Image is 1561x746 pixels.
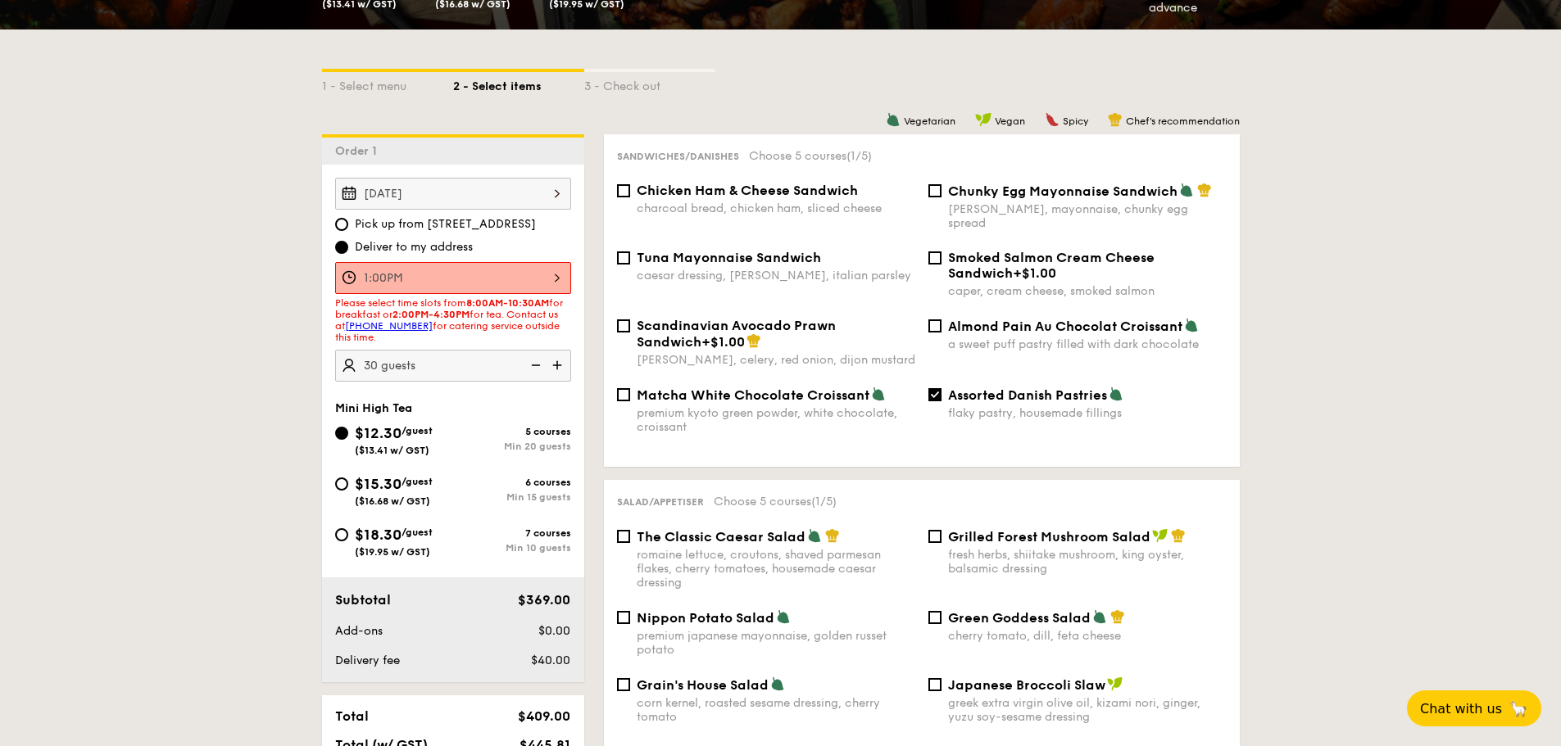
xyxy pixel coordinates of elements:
[1197,183,1212,197] img: icon-chef-hat.a58ddaea.svg
[531,653,570,667] span: $40.00
[355,526,402,544] span: $18.30
[1109,387,1123,401] img: icon-vegetarian.fe4039eb.svg
[617,184,630,197] input: Chicken Ham & Cheese Sandwichcharcoal bread, chicken ham, sliced cheese
[335,592,391,608] span: Subtotal
[453,441,571,452] div: Min 20 guests
[518,592,570,608] span: $369.00
[637,183,858,198] span: Chicken Ham & Cheese Sandwich
[453,426,571,437] div: 5 courses
[846,149,872,163] span: (1/5)
[453,72,584,95] div: 2 - Select items
[453,542,571,554] div: Min 10 guests
[1110,609,1125,624] img: icon-chef-hat.a58ddaea.svg
[749,149,872,163] span: Choose 5 courses
[948,629,1227,643] div: cherry tomato, dill, feta cheese
[335,178,571,210] input: Event date
[904,115,955,127] span: Vegetarian
[617,530,630,543] input: The Classic Caesar Saladromaine lettuce, croutons, shaved parmesan flakes, cherry tomatoes, house...
[322,72,453,95] div: 1 - Select menu
[584,72,715,95] div: 3 - Check out
[928,530,942,543] input: Grilled Forest Mushroom Saladfresh herbs, shiitake mushroom, king oyster, balsamic dressing
[637,318,836,350] span: Scandinavian Avocado Prawn Sandwich
[948,610,1091,626] span: Green Goddess Salad
[617,251,630,264] input: Tuna Mayonnaise Sandwichcaesar dressing, [PERSON_NAME], italian parsley
[402,527,433,538] span: /guest
[335,144,383,158] span: Order 1
[975,112,992,127] img: icon-vegan.f8ff3823.svg
[637,610,774,626] span: Nippon Potato Salad
[402,476,433,487] span: /guest
[335,241,348,254] input: Deliver to my address
[948,284,1227,298] div: caper, cream cheese, smoked salmon
[811,495,837,509] span: (1/5)
[355,475,402,493] span: $15.30
[518,708,570,724] span: $409.00
[1407,690,1541,726] button: Chat with us🦙
[453,477,571,488] div: 6 courses
[538,624,570,638] span: $0.00
[714,495,837,509] span: Choose 5 courses
[355,445,429,456] span: ($13.41 w/ GST)
[886,112,901,127] img: icon-vegetarian.fe4039eb.svg
[948,337,1227,351] div: a sweet puff pastry filled with dark chocolate
[355,239,473,255] span: Deliver to my address
[637,548,915,590] div: romaine lettuce, croutons, shaved parmesan flakes, cherry tomatoes, housemade caesar dressing
[948,529,1150,545] span: Grilled Forest Mushroom Salad
[355,495,430,507] span: ($16.68 w/ GST)
[776,609,791,624] img: icon-vegetarian.fe4039eb.svg
[637,250,821,265] span: Tuna Mayonnaise Sandwich
[1152,528,1168,543] img: icon-vegan.f8ff3823.svg
[637,406,915,434] div: premium kyoto green powder, white chocolate, croissant
[335,653,400,667] span: Delivery fee
[871,387,886,401] img: icon-vegetarian.fe4039eb.svg
[402,425,433,436] span: /guest
[355,216,536,233] span: Pick up from [STREET_ADDRESS]
[948,696,1227,724] div: greek extra virgin olive oil, kizami nori, ginger, yuzu soy-sesame dressing
[335,477,348,491] input: $15.30/guest($16.68 w/ GST)6 coursesMin 15 guests
[928,678,942,691] input: Japanese Broccoli Slawgreek extra virgin olive oil, kizami nori, ginger, yuzu soy-sesame dressing
[637,629,915,657] div: premium japanese mayonnaise, golden russet potato
[355,546,430,558] span: ($19.95 w/ GST)
[1092,609,1107,624] img: icon-vegetarian.fe4039eb.svg
[335,624,383,638] span: Add-ons
[453,527,571,539] div: 7 courses
[637,696,915,724] div: corn kernel, roasted sesame dressing, cherry tomato
[335,708,369,724] span: Total
[637,677,769,693] span: Grain's House Salad
[393,309,470,320] strong: 2:00PM-4:30PM
[1184,318,1199,332] img: icon-vegetarian.fe4039eb.svg
[1171,528,1186,543] img: icon-chef-hat.a58ddaea.svg
[617,151,739,162] span: Sandwiches/Danishes
[617,496,704,508] span: Salad/Appetiser
[1108,112,1123,127] img: icon-chef-hat.a58ddaea.svg
[617,388,630,401] input: Matcha White Chocolate Croissantpremium kyoto green powder, white chocolate, croissant
[335,427,348,440] input: $12.30/guest($13.41 w/ GST)5 coursesMin 20 guests
[617,678,630,691] input: Grain's House Saladcorn kernel, roasted sesame dressing, cherry tomato
[948,677,1105,693] span: Japanese Broccoli Slaw
[1107,676,1123,691] img: icon-vegan.f8ff3823.svg
[701,334,745,350] span: +$1.00
[547,350,571,381] img: icon-add.58712e84.svg
[948,183,1178,199] span: Chunky Egg Mayonnaise Sandwich
[1126,115,1240,127] span: Chef's recommendation
[928,184,942,197] input: Chunky Egg Mayonnaise Sandwich[PERSON_NAME], mayonnaise, chunky egg spread
[637,269,915,283] div: caesar dressing, [PERSON_NAME], italian parsley
[928,611,942,624] input: Green Goddess Saladcherry tomato, dill, feta cheese
[1045,112,1060,127] img: icon-spicy.37a8142b.svg
[928,251,942,264] input: Smoked Salmon Cream Cheese Sandwich+$1.00caper, cream cheese, smoked salmon
[770,676,785,691] img: icon-vegetarian.fe4039eb.svg
[928,388,942,401] input: Assorted Danish Pastriesflaky pastry, housemade fillings
[637,353,915,367] div: [PERSON_NAME], celery, red onion, dijon mustard
[1509,699,1528,718] span: 🦙
[807,528,822,543] img: icon-vegetarian.fe4039eb.svg
[948,548,1227,576] div: fresh herbs, shiitake mushroom, king oyster, balsamic dressing
[522,350,547,381] img: icon-reduce.1d2dbef1.svg
[928,319,942,332] input: Almond Pain Au Chocolat Croissanta sweet puff pastry filled with dark chocolate
[335,297,563,343] span: Please select time slots from for breakfast or for tea. Contact us at for catering service outsid...
[995,115,1025,127] span: Vegan
[335,528,348,541] input: $18.30/guest($19.95 w/ GST)7 coursesMin 10 guests
[825,528,840,543] img: icon-chef-hat.a58ddaea.svg
[617,611,630,624] input: Nippon Potato Saladpremium japanese mayonnaise, golden russet potato
[1063,115,1088,127] span: Spicy
[617,319,630,332] input: Scandinavian Avocado Prawn Sandwich+$1.00[PERSON_NAME], celery, red onion, dijon mustard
